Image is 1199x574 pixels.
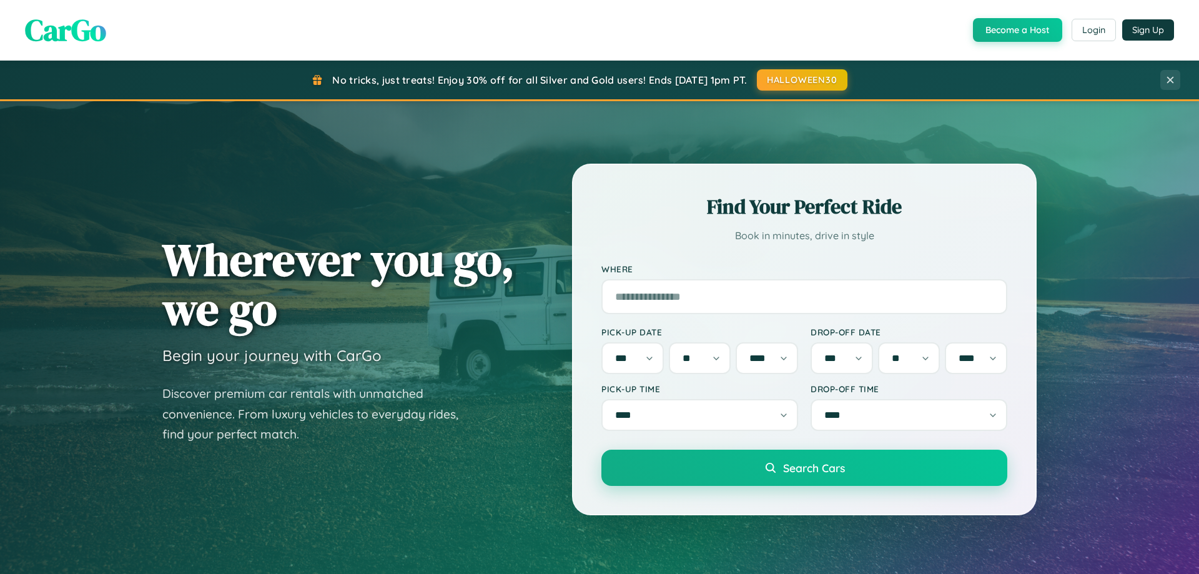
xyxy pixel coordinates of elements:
[162,346,382,365] h3: Begin your journey with CarGo
[25,9,106,51] span: CarGo
[811,383,1007,394] label: Drop-off Time
[601,193,1007,220] h2: Find Your Perfect Ride
[601,227,1007,245] p: Book in minutes, drive in style
[162,235,515,334] h1: Wherever you go, we go
[601,383,798,394] label: Pick-up Time
[757,69,847,91] button: HALLOWEEN30
[1072,19,1116,41] button: Login
[1122,19,1174,41] button: Sign Up
[973,18,1062,42] button: Become a Host
[601,264,1007,274] label: Where
[783,461,845,475] span: Search Cars
[601,450,1007,486] button: Search Cars
[601,327,798,337] label: Pick-up Date
[332,74,747,86] span: No tricks, just treats! Enjoy 30% off for all Silver and Gold users! Ends [DATE] 1pm PT.
[811,327,1007,337] label: Drop-off Date
[162,383,475,445] p: Discover premium car rentals with unmatched convenience. From luxury vehicles to everyday rides, ...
